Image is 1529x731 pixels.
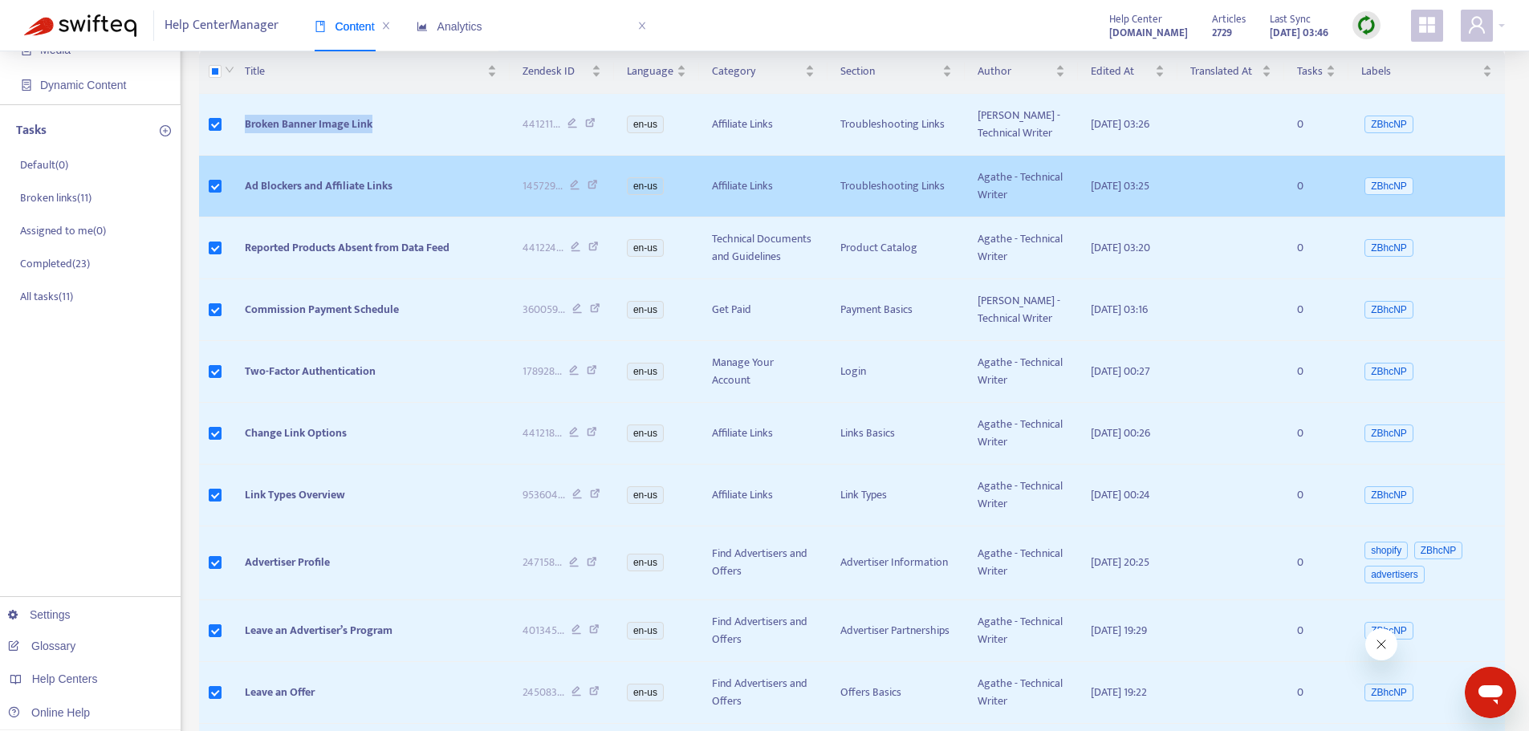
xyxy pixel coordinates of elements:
[315,21,326,32] span: book
[699,403,828,465] td: Affiliate Links
[160,125,171,136] span: plus-circle
[245,115,372,133] span: Broken Banner Image Link
[523,116,560,133] span: 441211 ...
[978,63,1052,80] span: Author
[699,341,828,403] td: Manage Your Account
[1364,542,1408,559] span: shopify
[1109,24,1188,42] strong: [DOMAIN_NAME]
[1212,10,1246,28] span: Articles
[1364,116,1413,133] span: ZBhcNP
[1109,10,1162,28] span: Help Center
[1364,301,1413,319] span: ZBhcNP
[20,288,73,305] p: All tasks ( 11 )
[510,50,614,94] th: Zendesk ID
[245,424,347,442] span: Change Link Options
[965,50,1078,94] th: Author
[20,222,106,239] p: Assigned to me ( 0 )
[1091,238,1150,257] span: [DATE] 03:20
[20,255,90,272] p: Completed ( 23 )
[1091,63,1152,80] span: Edited At
[1091,553,1149,571] span: [DATE] 20:25
[828,94,965,156] td: Troubleshooting Links
[1177,50,1284,94] th: Translated At
[1091,683,1147,701] span: [DATE] 19:22
[965,600,1078,662] td: Agathe - Technical Writer
[1284,156,1348,217] td: 0
[1284,341,1348,403] td: 0
[245,485,345,504] span: Link Types Overview
[1297,63,1323,80] span: Tasks
[1284,50,1348,94] th: Tasks
[245,300,399,319] span: Commission Payment Schedule
[1364,622,1413,640] span: ZBhcNP
[1091,424,1150,442] span: [DATE] 00:26
[699,465,828,526] td: Affiliate Links
[1109,23,1188,42] a: [DOMAIN_NAME]
[840,63,939,80] span: Section
[245,63,484,80] span: Title
[245,177,392,195] span: Ad Blockers and Affiliate Links
[627,301,664,319] span: en-us
[1078,50,1177,94] th: Edited At
[828,662,965,724] td: Offers Basics
[245,683,315,701] span: Leave an Offer
[245,553,330,571] span: Advertiser Profile
[627,684,664,701] span: en-us
[1348,50,1505,94] th: Labels
[699,526,828,600] td: Find Advertisers and Offers
[1091,300,1148,319] span: [DATE] 03:16
[699,94,828,156] td: Affiliate Links
[699,217,828,279] td: Technical Documents and Guidelines
[417,20,482,33] span: Analytics
[523,554,562,571] span: 247158 ...
[965,662,1078,724] td: Agathe - Technical Writer
[1091,621,1147,640] span: [DATE] 19:29
[828,217,965,279] td: Product Catalog
[1284,526,1348,600] td: 0
[828,465,965,526] td: Link Types
[21,79,32,91] span: container
[1270,10,1311,28] span: Last Sync
[1284,217,1348,279] td: 0
[1364,177,1413,195] span: ZBhcNP
[8,608,71,621] a: Settings
[8,706,90,719] a: Online Help
[699,50,828,94] th: Category
[1284,600,1348,662] td: 0
[1091,362,1150,380] span: [DATE] 00:27
[315,20,375,33] span: Content
[1190,63,1259,80] span: Translated At
[40,79,126,91] span: Dynamic Content
[16,121,47,140] p: Tasks
[627,363,664,380] span: en-us
[1091,177,1149,195] span: [DATE] 03:25
[1091,115,1149,133] span: [DATE] 03:26
[523,424,562,442] span: 441218 ...
[965,94,1078,156] td: [PERSON_NAME] - Technical Writer
[1361,63,1479,80] span: Labels
[965,156,1078,217] td: Agathe - Technical Writer
[965,526,1078,600] td: Agathe - Technical Writer
[828,403,965,465] td: Links Basics
[8,640,75,652] a: Glossary
[32,672,98,685] span: Help Centers
[1284,403,1348,465] td: 0
[225,65,234,75] span: down
[632,16,653,35] span: close
[627,486,664,504] span: en-us
[965,465,1078,526] td: Agathe - Technical Writer
[828,526,965,600] td: Advertiser Information
[627,239,664,257] span: en-us
[965,217,1078,279] td: Agathe - Technical Writer
[523,63,588,80] span: Zendesk ID
[20,156,68,173] p: Default ( 0 )
[10,11,116,24] span: Hi. Need any help?
[1364,566,1425,583] span: advertisers
[1365,628,1397,660] iframe: Close message
[627,177,664,195] span: en-us
[627,116,664,133] span: en-us
[699,600,828,662] td: Find Advertisers and Offers
[1364,424,1413,442] span: ZBhcNP
[376,16,396,35] span: close
[1212,24,1232,42] strong: 2729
